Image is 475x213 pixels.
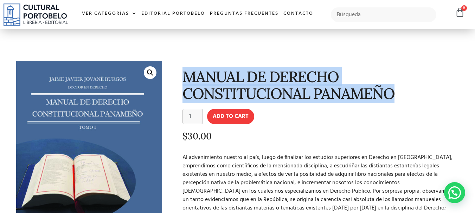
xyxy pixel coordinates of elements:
[207,6,281,21] a: Preguntas frecuentes
[139,6,207,21] a: Editorial Portobelo
[444,182,465,203] div: Contactar por WhatsApp
[455,7,465,18] a: 0
[182,68,457,102] h1: MANUAL DE DERECHO CONSTITUCIONAL PANAMEÑO
[461,5,467,11] span: 0
[182,130,187,142] span: $
[182,109,203,124] input: Product quantity
[331,7,437,22] input: Búsqueda
[207,109,254,124] button: Add to cart
[281,6,316,21] a: Contacto
[182,130,212,142] bdi: 30.00
[79,6,139,21] a: Ver Categorías
[144,66,156,79] a: 🔍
